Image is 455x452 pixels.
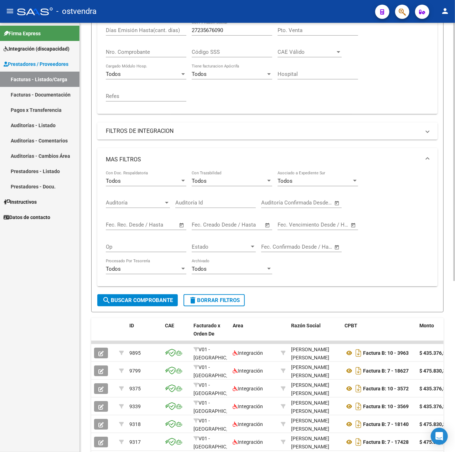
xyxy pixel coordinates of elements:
[363,350,409,356] strong: Factura B: 10 - 3963
[191,318,230,349] datatable-header-cell: Facturado x Orden De
[419,439,449,445] strong: $ 475.830,36
[288,318,342,349] datatable-header-cell: Razón Social
[4,30,41,37] span: Firma Express
[363,368,409,374] strong: Factura B: 7 - 18627
[291,399,339,415] div: [PERSON_NAME] [PERSON_NAME]
[192,178,207,184] span: Todos
[233,323,243,328] span: Area
[97,171,438,287] div: MAS FILTROS
[431,428,448,445] div: Open Intercom Messenger
[193,323,220,337] span: Facturado x Orden De
[4,60,68,68] span: Prestadores / Proveedores
[165,323,174,328] span: CAE
[106,127,420,135] mat-panel-title: FILTROS DE INTEGRACION
[354,365,363,376] i: Descargar documento
[291,323,321,328] span: Razón Social
[354,401,363,412] i: Descargar documento
[129,421,141,427] span: 9318
[307,222,342,228] input: End date
[419,323,434,328] span: Monto
[102,297,173,303] span: Buscar Comprobante
[264,221,272,229] button: Open calendar
[291,417,339,433] div: [PERSON_NAME] [PERSON_NAME]
[419,404,449,409] strong: $ 435.376,56
[233,421,263,427] span: Integración
[354,419,363,430] i: Descargar documento
[129,350,141,356] span: 9895
[363,421,409,427] strong: Factura B: 7 - 18140
[126,318,162,349] datatable-header-cell: ID
[192,244,249,250] span: Estado
[441,7,449,15] mat-icon: person
[106,199,164,206] span: Auditoría
[363,386,409,391] strong: Factura B: 10 - 3572
[233,439,263,445] span: Integración
[291,435,339,451] div: [PERSON_NAME] [PERSON_NAME]
[291,363,339,380] div: [PERSON_NAME] [PERSON_NAME]
[233,404,263,409] span: Integración
[102,296,111,305] mat-icon: search
[178,221,186,229] button: Open calendar
[363,439,409,445] strong: Factura B: 7 - 17428
[278,178,293,184] span: Todos
[291,363,339,378] div: 27235676090
[363,404,409,409] strong: Factura B: 10 - 3569
[106,71,121,77] span: Todos
[129,323,134,328] span: ID
[291,199,325,206] input: End date
[4,198,37,206] span: Instructivos
[230,318,278,349] datatable-header-cell: Area
[106,266,121,272] span: Todos
[291,244,325,250] input: End date
[135,222,170,228] input: End date
[106,178,121,184] span: Todos
[261,199,284,206] input: Start date
[192,222,215,228] input: Start date
[278,222,301,228] input: Start date
[345,323,357,328] span: CPBT
[291,381,339,398] div: [PERSON_NAME] [PERSON_NAME]
[278,49,335,55] span: CAE Válido
[233,350,263,356] span: Integración
[350,221,358,229] button: Open calendar
[233,386,263,391] span: Integración
[233,368,263,374] span: Integración
[4,213,50,221] span: Datos de contacto
[291,346,339,360] div: 27235676090
[188,296,197,305] mat-icon: delete
[221,222,256,228] input: End date
[129,368,141,374] span: 9799
[354,383,363,394] i: Descargar documento
[419,421,449,427] strong: $ 475.830,36
[129,404,141,409] span: 9339
[4,45,69,53] span: Integración (discapacidad)
[291,435,339,450] div: 27235676090
[183,294,245,306] button: Borrar Filtros
[6,7,14,15] mat-icon: menu
[56,4,97,19] span: - ostvendra
[419,368,449,374] strong: $ 475.830,36
[333,199,341,207] button: Open calendar
[291,381,339,396] div: 27235676090
[97,148,438,171] mat-expansion-panel-header: MAS FILTROS
[162,318,191,349] datatable-header-cell: CAE
[419,386,449,391] strong: $ 435.376,56
[291,346,339,362] div: [PERSON_NAME] [PERSON_NAME]
[342,318,417,349] datatable-header-cell: CPBT
[129,386,141,391] span: 9375
[129,439,141,445] span: 9317
[291,417,339,432] div: 27235676090
[354,436,363,448] i: Descargar documento
[333,243,341,251] button: Open calendar
[106,156,420,163] mat-panel-title: MAS FILTROS
[354,347,363,359] i: Descargar documento
[97,294,178,306] button: Buscar Comprobante
[192,266,207,272] span: Todos
[261,244,284,250] input: Start date
[106,222,129,228] input: Start date
[419,350,449,356] strong: $ 435.376,56
[97,123,438,140] mat-expansion-panel-header: FILTROS DE INTEGRACION
[291,399,339,414] div: 27235676090
[192,71,207,77] span: Todos
[188,297,240,303] span: Borrar Filtros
